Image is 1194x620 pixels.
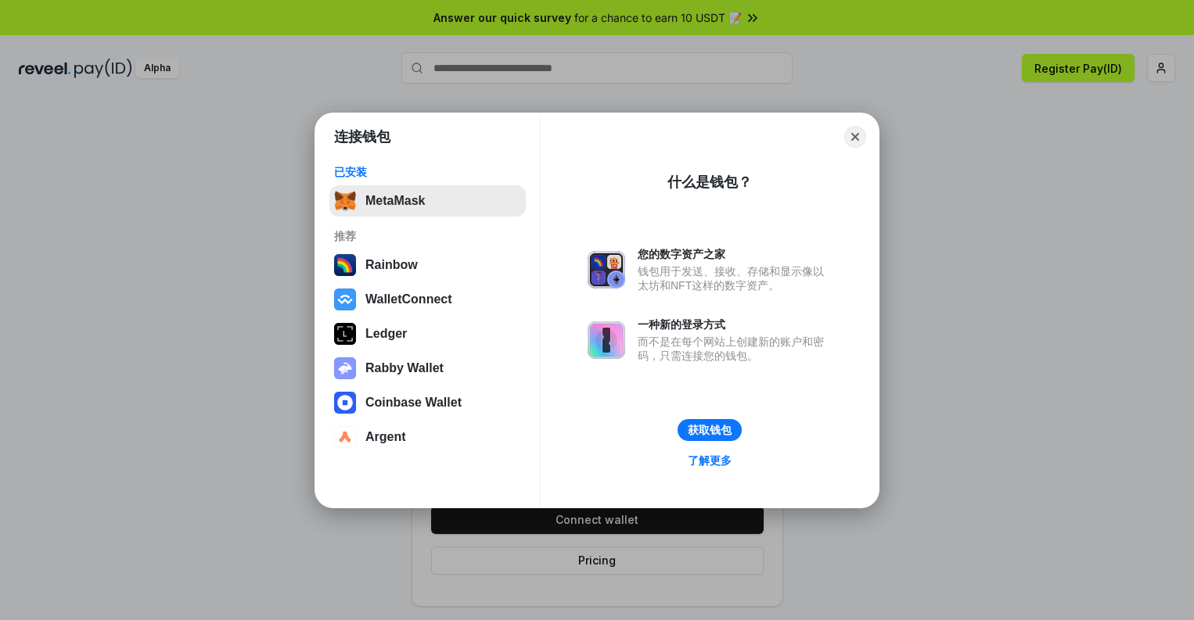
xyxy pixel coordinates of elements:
div: 推荐 [334,229,521,243]
div: Ledger [365,327,407,341]
div: 什么是钱包？ [667,173,752,192]
div: WalletConnect [365,292,452,306]
div: 一种新的登录方式 [638,317,832,332]
button: Close [844,126,866,148]
a: 了解更多 [678,450,741,471]
img: svg+xml,%3Csvg%20width%3D%2228%22%20height%3D%2228%22%20viewBox%3D%220%200%2028%2028%22%20fill%3D... [334,288,356,310]
div: 钱包用于发送、接收、存储和显示像以太坊和NFT这样的数字资产。 [638,264,832,292]
div: 而不是在每个网站上创建新的账户和密码，只需连接您的钱包。 [638,335,832,363]
img: svg+xml,%3Csvg%20width%3D%22120%22%20height%3D%22120%22%20viewBox%3D%220%200%20120%20120%22%20fil... [334,254,356,276]
button: MetaMask [329,185,526,217]
img: svg+xml,%3Csvg%20xmlns%3D%22http%3A%2F%2Fwww.w3.org%2F2000%2Fsvg%22%20width%3D%2228%22%20height%3... [334,323,356,345]
div: Rabby Wallet [365,361,444,375]
img: svg+xml,%3Csvg%20width%3D%2228%22%20height%3D%2228%22%20viewBox%3D%220%200%2028%2028%22%20fill%3D... [334,392,356,414]
div: Coinbase Wallet [365,396,462,410]
div: 您的数字资产之家 [638,247,832,261]
button: Rabby Wallet [329,353,526,384]
button: Argent [329,421,526,453]
img: svg+xml,%3Csvg%20fill%3D%22none%22%20height%3D%2233%22%20viewBox%3D%220%200%2035%2033%22%20width%... [334,190,356,212]
div: 获取钱包 [688,423,732,437]
div: 已安装 [334,165,521,179]
h1: 连接钱包 [334,127,390,146]
img: svg+xml,%3Csvg%20xmlns%3D%22http%3A%2F%2Fwww.w3.org%2F2000%2Fsvg%22%20fill%3D%22none%22%20viewBox... [588,321,625,359]
button: Ledger [329,318,526,349]
div: MetaMask [365,194,425,208]
div: 了解更多 [688,453,732,468]
div: Argent [365,430,406,444]
img: svg+xml,%3Csvg%20xmlns%3D%22http%3A%2F%2Fwww.w3.org%2F2000%2Fsvg%22%20fill%3D%22none%22%20viewBox... [588,251,625,288]
div: Rainbow [365,258,418,272]
button: Coinbase Wallet [329,387,526,418]
button: WalletConnect [329,284,526,315]
button: Rainbow [329,249,526,281]
button: 获取钱包 [678,419,742,441]
img: svg+xml,%3Csvg%20width%3D%2228%22%20height%3D%2228%22%20viewBox%3D%220%200%2028%2028%22%20fill%3D... [334,426,356,448]
img: svg+xml,%3Csvg%20xmlns%3D%22http%3A%2F%2Fwww.w3.org%2F2000%2Fsvg%22%20fill%3D%22none%22%20viewBox... [334,357,356,379]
